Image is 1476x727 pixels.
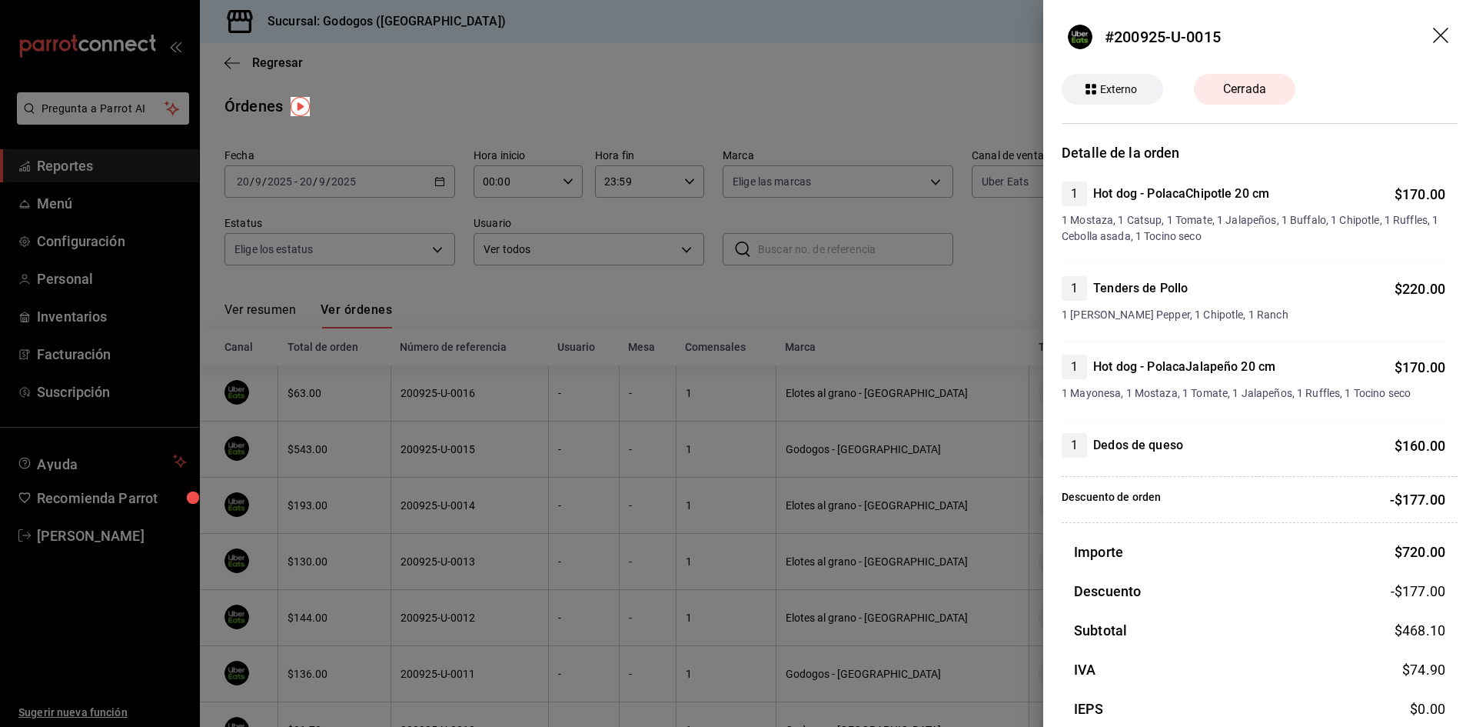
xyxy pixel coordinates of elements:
span: 1 [PERSON_NAME] Pepper, 1 Chipotle, 1 Ranch [1062,307,1445,323]
span: 1 Mayonesa, 1 Mostaza, 1 Tomate, 1 Jalapeños, 1 Ruffles, 1 Tocino seco [1062,385,1445,402]
h3: IEPS [1074,699,1104,719]
h4: Tenders de Pollo [1093,279,1188,298]
span: $ 0.00 [1410,701,1445,717]
span: $ 468.10 [1395,622,1445,639]
span: $ 720.00 [1395,544,1445,560]
img: Tooltip marker [291,97,310,116]
span: $ 220.00 [1395,281,1445,297]
h4: Hot dog - PolacaJalapeño 20 cm [1093,358,1275,376]
span: Externo [1094,82,1144,98]
h3: IVA [1074,659,1095,680]
span: 1 [1062,185,1087,203]
h4: Dedos de queso [1093,436,1183,455]
p: Descuento de orden [1062,489,1161,510]
span: $ 170.00 [1395,359,1445,375]
h3: Descuento [1074,581,1141,602]
span: 1 [1062,436,1087,455]
h3: Subtotal [1074,620,1127,641]
button: drag [1433,28,1451,46]
span: $ 170.00 [1395,186,1445,202]
span: 1 Mostaza, 1 Catsup, 1 Tomate, 1 Jalapeños, 1 Buffalo, 1 Chipotle, 1 Ruffles, 1 Cebolla asada, 1 ... [1062,212,1445,245]
p: -$177.00 [1390,489,1445,510]
span: 1 [1062,279,1087,298]
h4: Hot dog - PolacaChipotle 20 cm [1093,185,1269,203]
span: $ 74.90 [1402,662,1445,678]
span: $ 160.00 [1395,438,1445,454]
span: -$177.00 [1391,581,1445,602]
h3: Detalle de la orden [1062,142,1458,163]
span: 1 [1062,358,1087,376]
div: #200925-U-0015 [1105,25,1221,48]
h3: Importe [1074,542,1123,562]
span: Cerrada [1214,80,1275,98]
